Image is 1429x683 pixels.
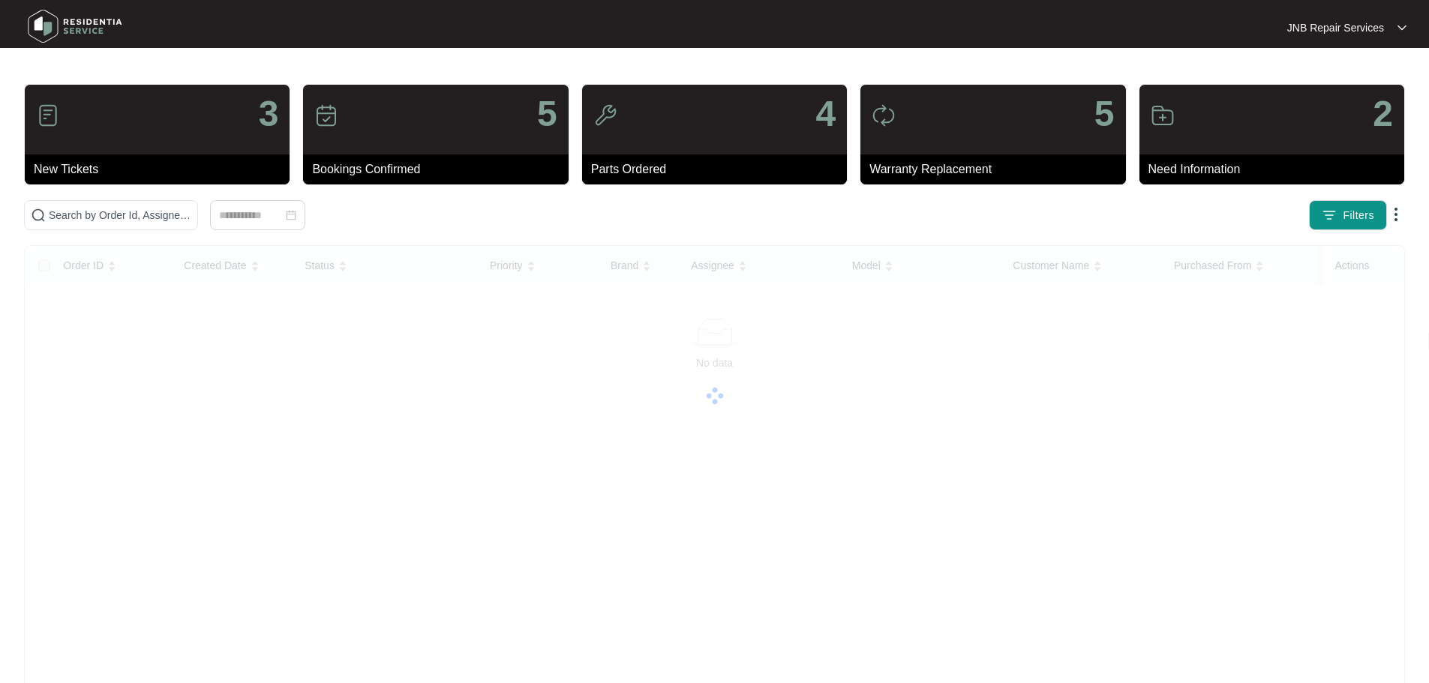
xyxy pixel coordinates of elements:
img: icon [872,103,896,127]
p: 5 [1094,96,1115,132]
span: Filters [1343,208,1374,223]
img: dropdown arrow [1387,205,1405,223]
p: Parts Ordered [591,160,847,178]
img: dropdown arrow [1397,24,1406,31]
p: Need Information [1148,160,1404,178]
p: 5 [537,96,557,132]
p: 4 [815,96,836,132]
p: 3 [259,96,279,132]
img: icon [36,103,60,127]
img: filter icon [1322,208,1337,223]
img: search-icon [31,208,46,223]
p: 2 [1373,96,1393,132]
img: icon [314,103,338,127]
button: filter iconFilters [1309,200,1387,230]
p: Warranty Replacement [869,160,1125,178]
input: Search by Order Id, Assignee Name, Customer Name, Brand and Model [49,207,191,223]
img: icon [1151,103,1175,127]
img: icon [593,103,617,127]
img: residentia service logo [23,4,128,49]
p: JNB Repair Services [1287,20,1384,35]
p: Bookings Confirmed [312,160,568,178]
p: New Tickets [34,160,290,178]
